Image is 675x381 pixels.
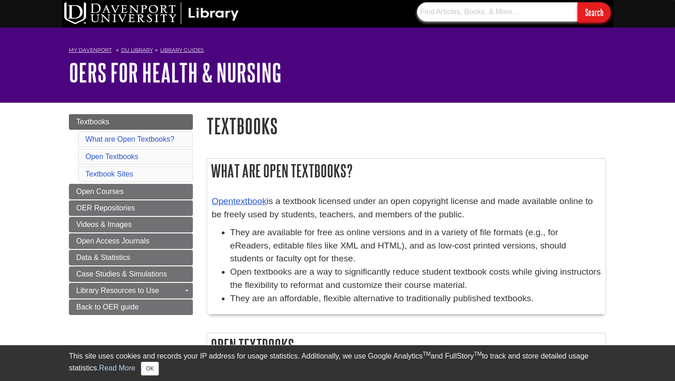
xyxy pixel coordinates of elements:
nav: breadcrumb [69,44,606,59]
form: Searches DU Library's articles, books, and more [417,2,611,22]
a: Textbook Sites [85,170,133,178]
h2: Open Textbooks [207,333,606,358]
span: Textbooks [76,118,109,126]
span: Back to OER guide [76,303,139,311]
a: Open Access Journals [69,233,193,249]
a: Open [212,196,233,206]
a: textbook [233,196,267,206]
h1: Textbooks [207,114,606,138]
img: DU Library [64,2,239,24]
li: Open textbooks are a way to significantly reduce student textbook costs while giving instructors ... [230,265,601,292]
input: Search [578,2,611,22]
div: This site uses cookies and records your IP address for usage statistics. Additionally, we use Goo... [69,351,606,375]
div: Guide Page Menu [69,114,193,315]
a: Data & Statistics [69,250,193,265]
li: They are available for free as online versions and in a variety of file formats (e.g., for eReade... [230,226,601,265]
sup: TM [474,351,482,357]
a: Open Courses [69,184,193,199]
a: OERs for Health & Nursing [69,58,281,87]
a: What are Open Textbooks? [85,135,174,143]
a: Textbooks [69,114,193,130]
h2: What are Open Textbooks? [207,159,606,183]
li: They are an affordable, flexible alternative to traditionally published textbooks. [230,292,601,305]
a: DU Library [121,47,153,53]
span: Open Courses [76,188,124,195]
input: Find Articles, Books, & More... [417,2,578,22]
a: My Davenport [69,46,112,54]
a: Open Textbooks [85,153,138,160]
button: Close [141,362,159,375]
span: Data & Statistics [76,254,130,261]
span: OER Repositories [76,204,135,212]
span: Library Resources to Use [76,287,159,294]
sup: TM [422,351,430,357]
span: Open Access Journals [76,237,149,245]
a: Library Guides [160,47,204,53]
a: Videos & Images [69,217,193,232]
a: Back to OER guide [69,299,193,315]
a: Read More [99,364,135,372]
span: Case Studies & Simulations [76,270,167,278]
span: Videos & Images [76,221,132,228]
a: Case Studies & Simulations [69,266,193,282]
a: OER Repositories [69,200,193,216]
a: Library Resources to Use [69,283,193,298]
p: is a textbook licensed under an open copyright license and made available online to be freely use... [212,195,601,221]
